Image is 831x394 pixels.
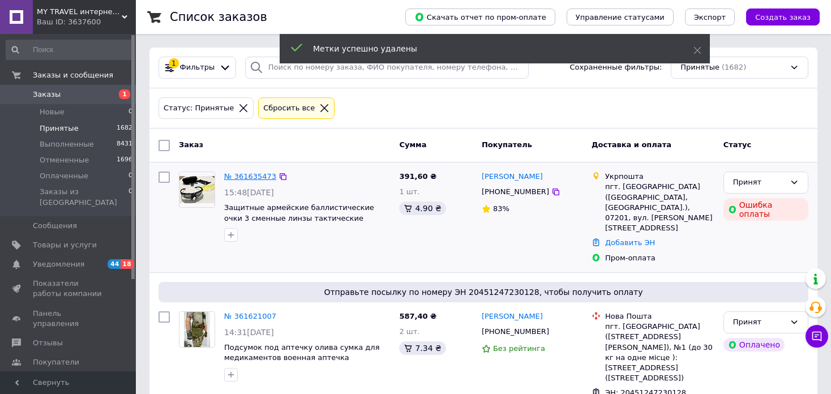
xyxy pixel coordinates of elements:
[6,40,134,60] input: Поиск
[108,259,121,269] span: 44
[33,309,105,329] span: Панель управления
[161,102,236,114] div: Статус: Принятые
[605,182,714,233] div: пгт. [GEOGRAPHIC_DATA] ([GEOGRAPHIC_DATA], [GEOGRAPHIC_DATA].), 07201, вул. [PERSON_NAME][STREET_...
[399,341,446,355] div: 7.34 ₴
[399,202,446,215] div: 4.90 ₴
[37,17,136,27] div: Ваш ID: 3637600
[33,89,61,100] span: Заказы
[179,140,203,149] span: Заказ
[117,155,132,165] span: 1696
[179,311,215,348] a: Фото товару
[169,58,179,68] div: 1
[40,123,79,134] span: Принятые
[479,324,551,339] div: [PHONE_NUMBER]
[179,172,215,208] a: Фото товару
[119,89,130,99] span: 1
[723,140,752,149] span: Статус
[399,327,419,336] span: 2 шт.
[482,172,543,182] a: [PERSON_NAME]
[224,328,274,337] span: 14:31[DATE]
[117,123,132,134] span: 1682
[245,57,529,79] input: Поиск по номеру заказа, ФИО покупателя, номеру телефона, Email, номеру накладной
[493,344,545,353] span: Без рейтинга
[592,140,671,149] span: Доставка и оплата
[735,12,820,21] a: Создать заказ
[567,8,674,25] button: Управление статусами
[33,357,79,367] span: Покупатели
[313,43,665,54] div: Метки успешно удалены
[224,312,276,320] a: № 361621007
[733,177,785,189] div: Принят
[680,62,719,73] span: Принятые
[121,259,134,269] span: 18
[117,139,132,149] span: 8431
[482,311,543,322] a: [PERSON_NAME]
[179,176,215,203] img: Фото товару
[33,259,84,269] span: Уведомления
[576,13,665,22] span: Управление статусами
[605,172,714,182] div: Укрпошта
[33,338,63,348] span: Отзывы
[399,140,426,149] span: Сумма
[224,172,276,181] a: № 361635473
[33,70,113,80] span: Заказы и сообщения
[180,62,215,73] span: Фильтры
[40,107,65,117] span: Новые
[605,311,714,322] div: Нова Пошта
[37,7,122,17] span: MY TRAVEL интернет-магазин сумок, одежды и аксессуаров
[722,63,746,71] span: (1682)
[224,343,379,383] a: Подсумок под аптечку олива сумка для медикаментов военная аптечка быстросъемная тактическая без н...
[33,221,77,231] span: Сообщения
[128,171,132,181] span: 0
[399,187,419,196] span: 1 шт.
[224,203,374,233] a: Защитные армейские баллистические очки 3 сменные линзы тактические защитные очки поликарбонат ESS
[33,240,97,250] span: Товары и услуги
[570,62,662,73] span: Сохраненные фильтры:
[605,322,714,383] div: пгт. [GEOGRAPHIC_DATA] ([STREET_ADDRESS][PERSON_NAME]), №1 (до 30 кг на одне місце ): [STREET_ADD...
[40,171,88,181] span: Оплаченные
[605,253,714,263] div: Пром-оплата
[128,187,132,207] span: 0
[723,338,785,352] div: Оплачено
[733,316,785,328] div: Принят
[163,286,804,298] span: Отправьте посылку по номеру ЭН 20451247230128, чтобы получить оплату
[694,13,726,22] span: Экспорт
[482,140,532,149] span: Покупатель
[170,10,267,24] h1: Список заказов
[493,204,509,213] span: 83%
[746,8,820,25] button: Создать заказ
[40,187,128,207] span: Заказы из [GEOGRAPHIC_DATA]
[806,325,828,348] button: Чат с покупателем
[128,107,132,117] span: 0
[479,185,551,199] div: [PHONE_NUMBER]
[399,312,436,320] span: 587,40 ₴
[685,8,735,25] button: Экспорт
[399,172,436,181] span: 391,60 ₴
[723,198,808,221] div: Ошибка оплаты
[224,188,274,197] span: 15:48[DATE]
[261,102,317,114] div: Сбросить все
[405,8,555,25] button: Скачать отчет по пром-оплате
[40,139,94,149] span: Выполненные
[414,12,546,22] span: Скачать отчет по пром-оплате
[755,13,811,22] span: Создать заказ
[33,279,105,299] span: Показатели работы компании
[605,238,655,247] a: Добавить ЭН
[40,155,89,165] span: Отмененные
[184,312,211,347] img: Фото товару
